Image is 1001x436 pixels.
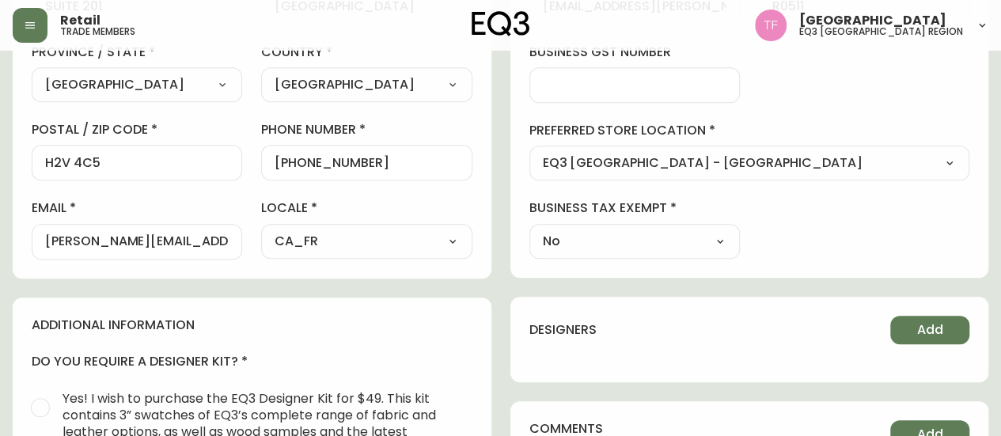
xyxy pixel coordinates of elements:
label: phone number [261,121,472,138]
h4: designers [529,321,597,339]
label: email [32,199,242,217]
img: logo [472,11,530,36]
img: 971393357b0bdd4f0581b88529d406f6 [755,9,787,41]
span: Add [917,321,943,339]
label: locale [261,199,472,217]
span: Retail [60,14,100,27]
label: postal / zip code [32,121,242,138]
h4: do you require a designer kit? [32,353,472,370]
span: [GEOGRAPHIC_DATA] [799,14,946,27]
button: Add [890,316,969,344]
h5: trade members [60,27,135,36]
label: province / state [32,44,242,61]
label: preferred store location [529,122,970,139]
label: business gst number [529,44,740,61]
label: country [261,44,472,61]
label: business tax exempt [529,199,740,217]
h5: eq3 [GEOGRAPHIC_DATA] region [799,27,963,36]
h4: additional information [32,317,472,334]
